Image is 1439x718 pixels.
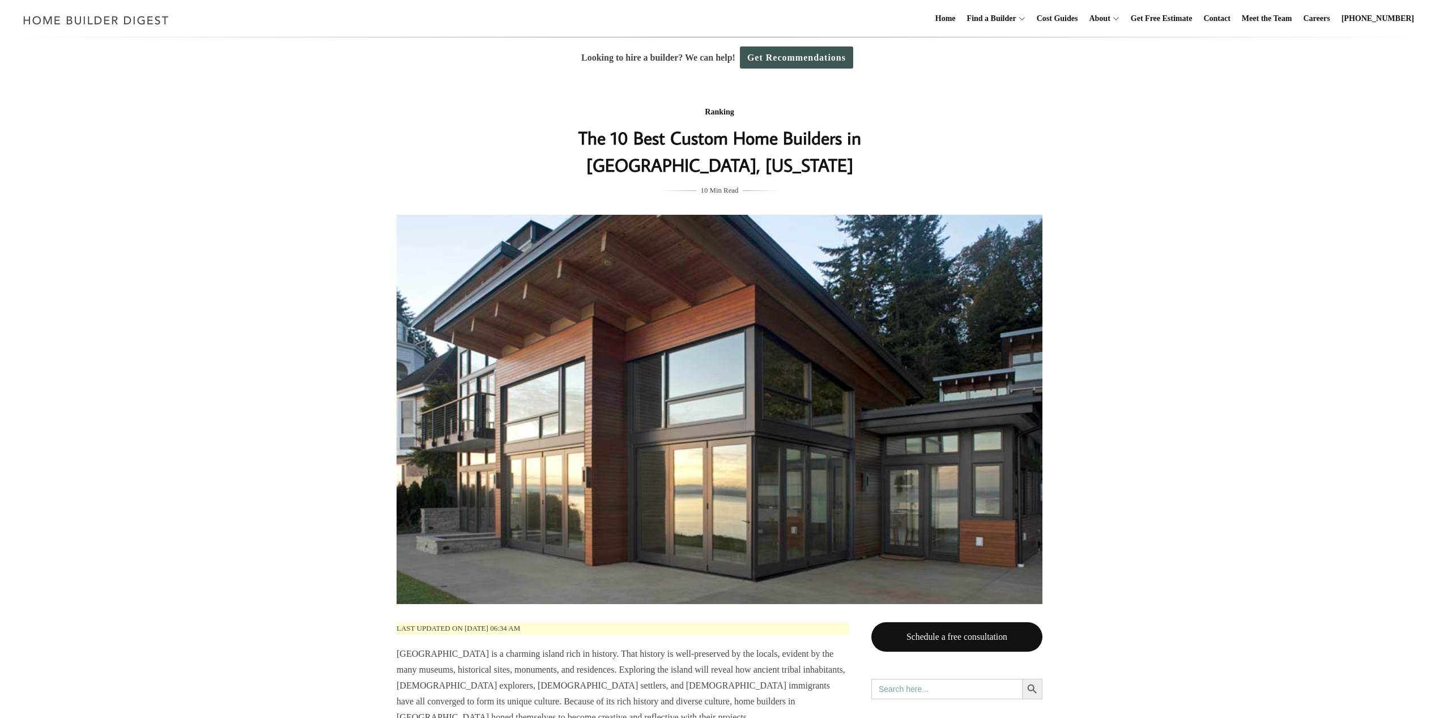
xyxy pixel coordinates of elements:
a: Cost Guides [1032,1,1083,37]
a: Get Free Estimate [1126,1,1197,37]
a: Contact [1199,1,1234,37]
a: Schedule a free consultation [871,622,1042,652]
h1: The 10 Best Custom Home Builders in [GEOGRAPHIC_DATA], [US_STATE] [493,124,946,179]
a: Ranking [705,108,734,116]
span: 10 Min Read [701,184,739,197]
a: About [1084,1,1110,37]
img: Home Builder Digest [18,9,174,31]
a: Meet the Team [1237,1,1297,37]
a: Careers [1299,1,1335,37]
p: Last updated on [DATE] 06:34 am [397,622,849,635]
a: [PHONE_NUMBER] [1337,1,1419,37]
a: Get Recommendations [740,46,853,69]
a: Home [931,1,960,37]
svg: Search [1026,683,1038,695]
a: Find a Builder [963,1,1016,37]
input: Search here... [871,679,1022,699]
